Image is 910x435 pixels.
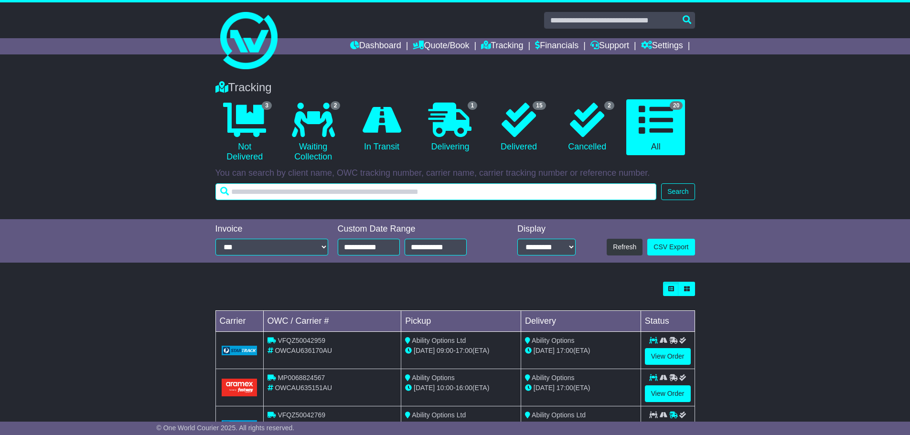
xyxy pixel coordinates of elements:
[647,239,695,255] a: CSV Export
[661,183,695,200] button: Search
[645,385,691,402] a: View Order
[350,38,401,54] a: Dashboard
[534,347,555,354] span: [DATE]
[456,384,472,392] span: 16:00
[468,101,478,110] span: 1
[525,346,637,356] div: (ETA)
[456,347,472,354] span: 17:00
[215,168,695,179] p: You can search by client name, OWC tracking number, carrier name, carrier tracking number or refe...
[489,99,548,156] a: 15 Delivered
[211,81,700,95] div: Tracking
[641,311,695,332] td: Status
[626,99,685,156] a: 20 All
[534,384,555,392] span: [DATE]
[641,38,683,54] a: Settings
[278,374,325,382] span: MP0068824567
[157,424,295,432] span: © One World Courier 2025. All rights reserved.
[222,379,257,396] img: Aramex.png
[421,99,480,156] a: 1 Delivering
[263,311,401,332] td: OWC / Carrier #
[532,411,586,419] span: Ability Options Ltd
[222,420,257,430] img: GetCarrierServiceLogo
[222,346,257,355] img: GetCarrierServiceLogo
[275,384,332,392] span: OWCAU635151AU
[275,347,332,354] span: OWCAU636170AU
[532,374,574,382] span: Ability Options
[525,420,637,430] div: (ETA)
[405,420,517,430] div: - (ETA)
[215,224,328,234] div: Invoice
[414,384,435,392] span: [DATE]
[414,347,435,354] span: [DATE]
[412,374,454,382] span: Ability Options
[412,337,466,344] span: Ability Options Ltd
[405,346,517,356] div: - (ETA)
[533,101,546,110] span: 15
[535,38,578,54] a: Financials
[557,347,573,354] span: 17:00
[607,239,642,255] button: Refresh
[284,99,343,166] a: 2 Waiting Collection
[517,224,576,234] div: Display
[557,384,573,392] span: 17:00
[481,38,523,54] a: Tracking
[401,311,521,332] td: Pickup
[331,101,341,110] span: 2
[215,311,263,332] td: Carrier
[521,311,641,332] td: Delivery
[338,224,491,234] div: Custom Date Range
[645,348,691,365] a: View Order
[590,38,629,54] a: Support
[278,337,325,344] span: VFQZ50042959
[412,411,466,419] span: Ability Options Ltd
[558,99,617,156] a: 2 Cancelled
[437,384,453,392] span: 10:00
[278,411,325,419] span: VFQZ50042769
[352,99,411,156] a: In Transit
[262,101,272,110] span: 3
[215,99,274,166] a: 3 Not Delivered
[670,101,683,110] span: 20
[525,383,637,393] div: (ETA)
[604,101,614,110] span: 2
[532,337,574,344] span: Ability Options
[413,38,469,54] a: Quote/Book
[405,383,517,393] div: - (ETA)
[437,347,453,354] span: 09:00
